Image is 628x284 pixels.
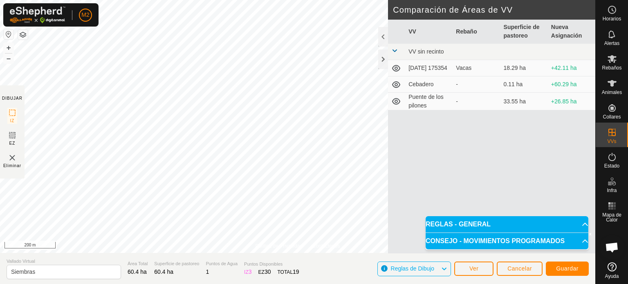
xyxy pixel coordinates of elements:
[10,7,65,23] img: Logo Gallagher
[426,221,491,228] span: REGLAS - GENERAL
[603,114,621,119] span: Collares
[548,93,595,110] td: +26.85 ha
[607,188,617,193] span: Infra
[128,268,147,275] span: 60.4 ha
[393,5,595,15] h2: Comparación de Áreas de VV
[7,153,17,163] img: VV
[500,93,548,110] td: 33.55 ha
[7,258,121,265] span: Vallado Virtual
[405,76,453,93] td: Cebadero
[605,274,619,279] span: Ayuda
[312,242,340,250] a: Contáctenos
[128,260,148,267] span: Área Total
[598,212,626,222] span: Mapa de Calor
[603,16,621,21] span: Horarios
[548,20,595,44] th: Nueva Asignación
[456,97,497,106] div: -
[265,268,271,275] span: 30
[154,260,199,267] span: Superficie de pastoreo
[244,268,251,276] div: IZ
[546,262,589,276] button: Guardar
[405,60,453,76] td: [DATE] 175354
[4,43,13,53] button: +
[604,163,619,168] span: Estado
[405,93,453,110] td: Puente de los pilones
[456,64,497,72] div: Vacas
[293,268,299,275] span: 19
[426,238,565,244] span: CONSEJO - MOVIMIENTOS PROGRAMADOS
[596,259,628,282] a: Ayuda
[607,139,616,144] span: VVs
[206,268,209,275] span: 1
[500,20,548,44] th: Superficie de pastoreo
[206,260,238,267] span: Puntos de Agua
[456,80,497,89] div: -
[4,29,13,39] button: Restablecer Mapa
[81,11,89,19] span: M2
[408,48,444,55] span: VV sin recinto
[497,262,543,276] button: Cancelar
[3,163,21,169] span: Eliminar
[9,140,16,146] span: EZ
[500,60,548,76] td: 18.29 ha
[602,90,622,95] span: Animales
[602,65,621,70] span: Rebaños
[405,20,453,44] th: VV
[604,41,619,46] span: Alertas
[556,265,579,272] span: Guardar
[426,233,588,249] p-accordion-header: CONSEJO - MOVIMIENTOS PROGRAMADOS
[500,76,548,93] td: 0.11 ha
[277,268,299,276] div: TOTAL
[454,262,493,276] button: Ver
[391,265,435,272] span: Reglas de Dibujo
[548,60,595,76] td: +42.11 ha
[249,268,252,275] span: 3
[453,20,500,44] th: Rebaño
[600,235,624,259] a: Chat abierto
[10,118,15,124] span: IZ
[256,242,303,250] a: Política de Privacidad
[18,30,28,40] button: Capas del Mapa
[244,261,299,268] span: Puntos Disponibles
[4,54,13,63] button: –
[469,265,479,272] span: Ver
[426,216,588,233] p-accordion-header: REGLAS - GENERAL
[154,268,173,275] span: 60.4 ha
[2,95,22,101] div: DIBUJAR
[507,265,532,272] span: Cancelar
[258,268,271,276] div: EZ
[548,76,595,93] td: +60.29 ha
